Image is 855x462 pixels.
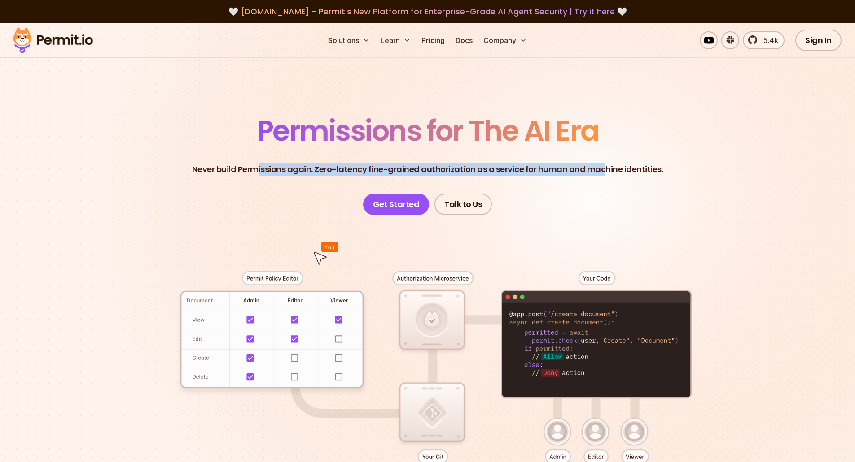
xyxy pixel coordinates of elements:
a: Sign In [795,30,842,51]
a: Docs [452,31,476,49]
div: 🤍 🤍 [22,5,833,18]
a: Try it here [574,6,615,17]
a: 5.4k [743,31,785,49]
span: Permissions for The AI Era [257,111,599,151]
img: Permit logo [9,25,97,56]
p: Never build Permissions again. Zero-latency fine-grained authorization as a service for human and... [192,163,663,176]
span: 5.4k [758,35,778,46]
button: Learn [377,31,414,49]
a: Pricing [418,31,448,49]
button: Solutions [324,31,373,49]
a: Get Started [363,194,430,215]
button: Company [480,31,531,49]
a: Talk to Us [434,194,492,215]
span: [DOMAIN_NAME] - Permit's New Platform for Enterprise-Grade AI Agent Security | [241,6,615,17]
